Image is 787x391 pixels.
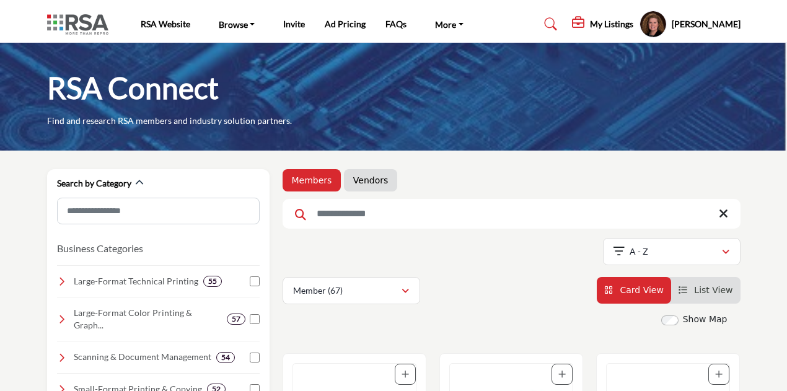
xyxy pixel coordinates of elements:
input: Select Large-Format Technical Printing checkbox [250,276,260,286]
input: Search Keyword [283,199,741,229]
span: Card View [620,285,663,295]
img: Site Logo [47,14,115,35]
button: A - Z [603,238,741,265]
p: Member (67) [293,284,343,297]
div: My Listings [572,17,633,32]
h5: [PERSON_NAME] [672,18,741,30]
h4: Large-Format Color Printing & Graphics: Banners, posters, vehicle wraps, and presentation graphics. [74,307,222,331]
h5: My Listings [590,19,633,30]
button: Business Categories [57,241,143,256]
a: More [426,15,472,33]
h2: Search by Category [57,177,131,190]
a: View List [679,285,733,295]
b: 54 [221,353,230,362]
div: 55 Results For Large-Format Technical Printing [203,276,222,287]
a: Invite [283,19,305,29]
b: 55 [208,277,217,286]
span: List View [694,285,732,295]
h1: RSA Connect [47,69,219,107]
a: Members [292,174,332,187]
label: Show Map [683,313,728,326]
p: A - Z [630,245,648,258]
a: Ad Pricing [325,19,366,29]
p: Find and research RSA members and industry solution partners. [47,115,292,127]
li: List View [671,277,741,304]
b: 57 [232,315,240,323]
a: Add To List [558,369,566,379]
button: Show hide supplier dropdown [640,11,667,38]
a: Vendors [353,174,388,187]
li: Card View [597,277,671,304]
input: Select Scanning & Document Management checkbox [250,353,260,362]
a: Browse [210,15,264,33]
a: RSA Website [141,19,190,29]
a: Add To List [402,369,409,379]
h4: Large-Format Technical Printing: High-quality printing for blueprints, construction and architect... [74,275,198,288]
input: Select Large-Format Color Printing & Graphics checkbox [250,314,260,324]
input: Search Category [57,198,260,224]
a: Search [532,14,565,34]
a: Add To List [715,369,723,379]
a: FAQs [385,19,407,29]
div: 57 Results For Large-Format Color Printing & Graphics [227,314,245,325]
a: View Card [604,285,664,295]
div: 54 Results For Scanning & Document Management [216,352,235,363]
button: Member (67) [283,277,420,304]
h4: Scanning & Document Management: Digital conversion, archiving, indexing, secure storage, and stre... [74,351,211,363]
